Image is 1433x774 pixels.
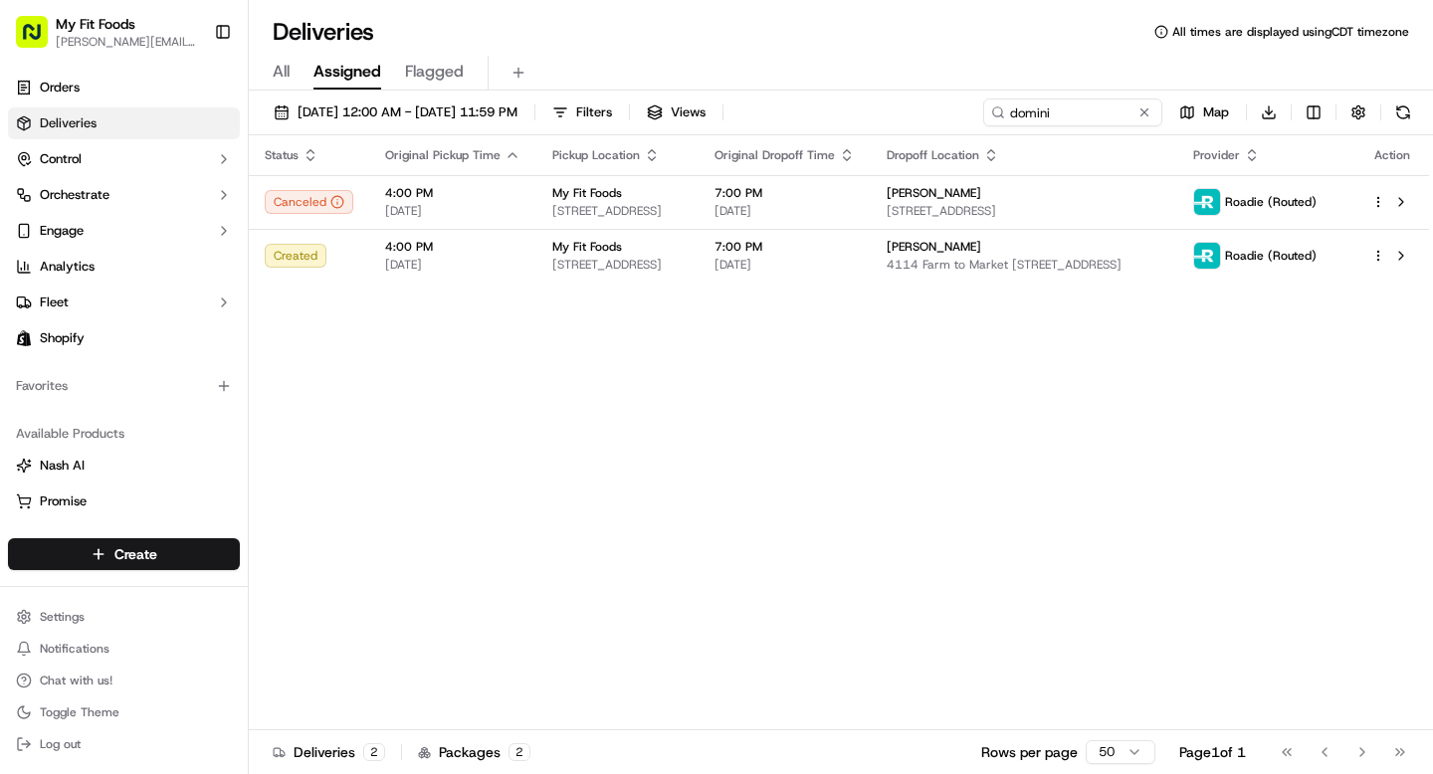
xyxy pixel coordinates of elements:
img: Shopify logo [16,330,32,346]
span: [STREET_ADDRESS] [552,203,683,219]
div: Action [1371,147,1413,163]
span: Original Dropoff Time [715,147,835,163]
span: Pickup Location [552,147,640,163]
a: Promise [16,492,232,510]
a: Nash AI [16,457,232,475]
span: [STREET_ADDRESS] [552,257,683,273]
img: roadie-logo-v2.jpg [1194,189,1220,215]
button: Orchestrate [8,179,240,211]
span: Deliveries [40,114,97,132]
button: Canceled [265,190,353,214]
span: My Fit Foods [552,185,622,201]
button: Log out [8,730,240,758]
span: Orchestrate [40,186,109,204]
span: 4114 Farm to Market [STREET_ADDRESS] [887,257,1161,273]
button: Fleet [8,287,240,318]
h1: Deliveries [273,16,374,48]
span: 4:00 PM [385,239,520,255]
span: Dropoff Location [887,147,979,163]
button: Views [638,98,715,126]
span: Views [671,103,706,121]
input: Type to search [983,98,1162,126]
button: Engage [8,215,240,247]
span: Shopify [40,329,85,347]
a: Deliveries [8,107,240,139]
span: Flagged [405,60,464,84]
span: 7:00 PM [715,185,855,201]
span: [PERSON_NAME] [887,239,981,255]
button: Notifications [8,635,240,663]
span: Analytics [40,258,95,276]
span: Promise [40,492,87,510]
button: Nash AI [8,450,240,482]
span: Original Pickup Time [385,147,501,163]
span: Filters [576,103,612,121]
button: My Fit Foods [56,14,135,34]
span: Orders [40,79,80,97]
span: Assigned [313,60,381,84]
button: Promise [8,485,240,517]
span: Provider [1193,147,1240,163]
button: Settings [8,603,240,631]
a: Analytics [8,251,240,283]
button: [DATE] 12:00 AM - [DATE] 11:59 PM [265,98,526,126]
span: All times are displayed using CDT timezone [1172,24,1409,40]
div: 2 [363,743,385,761]
a: Orders [8,72,240,103]
span: Fleet [40,293,69,311]
span: All [273,60,290,84]
button: My Fit Foods[PERSON_NAME][EMAIL_ADDRESS][DOMAIN_NAME] [8,8,206,56]
span: [PERSON_NAME] [887,185,981,201]
span: Roadie (Routed) [1225,248,1317,264]
button: Filters [543,98,621,126]
button: Refresh [1389,98,1417,126]
button: Control [8,143,240,175]
span: [DATE] [715,257,855,273]
span: 7:00 PM [715,239,855,255]
span: [DATE] [385,257,520,273]
span: 4:00 PM [385,185,520,201]
span: Roadie (Routed) [1225,194,1317,210]
div: Deliveries [273,742,385,762]
span: Settings [40,609,85,625]
span: Map [1203,103,1229,121]
span: Engage [40,222,84,240]
p: Rows per page [981,742,1078,762]
span: Create [114,544,157,564]
button: Create [8,538,240,570]
button: Map [1170,98,1238,126]
span: Log out [40,736,81,752]
button: [PERSON_NAME][EMAIL_ADDRESS][DOMAIN_NAME] [56,34,198,50]
span: Chat with us! [40,673,112,688]
span: Status [265,147,299,163]
div: 2 [509,743,530,761]
div: Page 1 of 1 [1179,742,1246,762]
span: [DATE] [385,203,520,219]
a: Shopify [8,322,240,354]
span: Toggle Theme [40,704,119,720]
span: My Fit Foods [552,239,622,255]
div: Favorites [8,370,240,402]
span: [STREET_ADDRESS] [887,203,1161,219]
img: roadie-logo-v2.jpg [1194,243,1220,269]
span: Nash AI [40,457,85,475]
span: Control [40,150,82,168]
span: [DATE] 12:00 AM - [DATE] 11:59 PM [298,103,517,121]
button: Toggle Theme [8,698,240,726]
span: Notifications [40,641,109,657]
span: [DATE] [715,203,855,219]
button: Chat with us! [8,667,240,694]
div: Available Products [8,418,240,450]
div: Packages [418,742,530,762]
